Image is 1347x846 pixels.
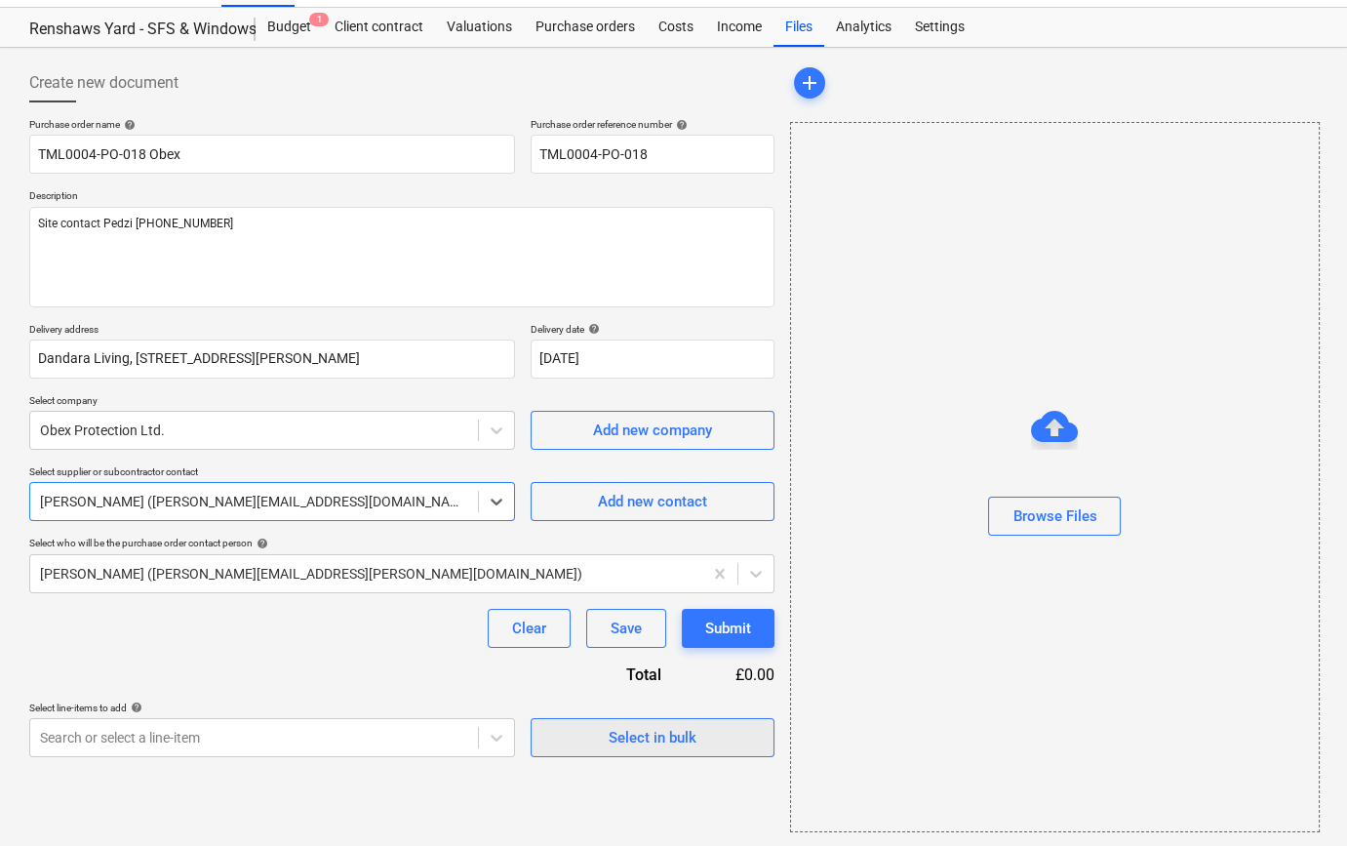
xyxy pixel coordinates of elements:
[682,609,774,648] button: Submit
[824,8,903,47] a: Analytics
[584,323,600,335] span: help
[705,616,751,641] div: Submit
[531,340,774,379] input: Delivery date not specified
[29,323,515,340] p: Delivery address
[988,497,1121,536] button: Browse Files
[29,702,515,714] div: Select line-items to add
[127,702,142,713] span: help
[586,609,666,648] button: Save
[256,8,323,47] div: Budget
[521,664,693,686] div: Total
[29,135,515,174] input: Document name
[29,340,515,379] input: Delivery address
[773,8,824,47] a: Files
[672,119,688,131] span: help
[29,189,774,206] p: Description
[531,718,774,757] button: Select in bulk
[1012,504,1096,529] div: Browse Files
[309,13,329,26] span: 1
[647,8,705,47] a: Costs
[693,664,774,686] div: £0.00
[790,122,1320,832] div: Browse Files
[609,725,696,750] div: Select in bulk
[29,537,774,549] div: Select who will be the purchase order contact person
[531,482,774,521] button: Add new contact
[323,8,435,47] a: Client contract
[488,609,571,648] button: Clear
[598,489,707,514] div: Add new contact
[29,465,515,482] p: Select supplier or subcontractor contact
[705,8,773,47] a: Income
[593,418,712,443] div: Add new company
[29,118,515,131] div: Purchase order name
[531,323,774,336] div: Delivery date
[253,538,268,549] span: help
[903,8,976,47] a: Settings
[531,118,774,131] div: Purchase order reference number
[1249,752,1347,846] iframe: Chat Widget
[256,8,323,47] a: Budget1
[512,616,546,641] div: Clear
[611,616,642,641] div: Save
[29,207,774,307] textarea: Site contact Pedzi [PHONE_NUMBER]
[29,71,178,95] span: Create new document
[120,119,136,131] span: help
[531,411,774,450] button: Add new company
[798,71,821,95] span: add
[435,8,524,47] a: Valuations
[524,8,647,47] a: Purchase orders
[29,394,515,411] p: Select company
[531,135,774,174] input: Reference number
[29,20,232,40] div: Renshaws Yard - SFS & Windows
